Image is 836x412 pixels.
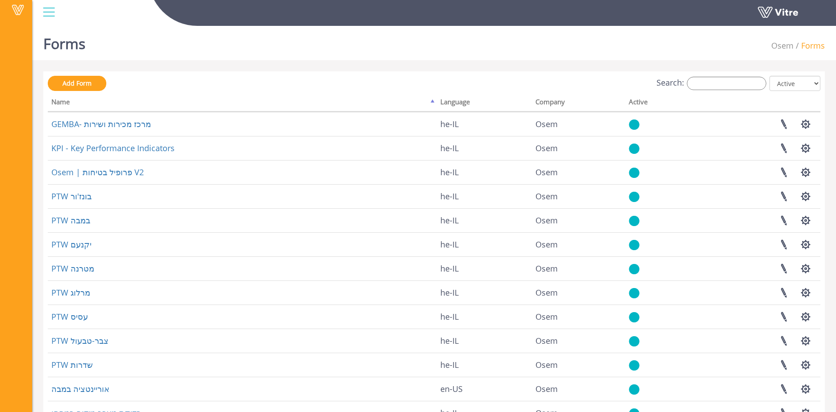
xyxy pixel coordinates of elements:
[437,232,531,256] td: he-IL
[437,95,531,112] th: Language
[629,384,640,395] img: yes
[771,40,794,51] span: 402
[437,184,531,208] td: he-IL
[437,280,531,305] td: he-IL
[51,263,94,274] a: PTW מטרנה
[63,79,92,87] span: Add Form
[629,239,640,251] img: yes
[437,329,531,353] td: he-IL
[535,359,558,370] span: 402
[535,263,558,274] span: 402
[437,160,531,184] td: he-IL
[535,335,558,346] span: 402
[629,336,640,347] img: yes
[437,208,531,232] td: he-IL
[629,288,640,299] img: yes
[437,256,531,280] td: he-IL
[535,119,558,129] span: 402
[629,360,640,371] img: yes
[51,191,92,202] a: PTW בונז'ור
[437,377,531,401] td: en-US
[51,143,175,153] a: KPI - Key Performance Indicators
[629,143,640,154] img: yes
[51,239,92,250] a: PTW יקנעם
[535,191,558,202] span: 402
[629,167,640,178] img: yes
[535,311,558,322] span: 402
[51,215,90,226] a: PTW במבה
[48,76,106,91] a: Add Form
[794,40,825,52] li: Forms
[437,305,531,329] td: he-IL
[532,95,625,112] th: Company
[629,119,640,130] img: yes
[51,167,144,177] a: Osem | פרופיל בטיחות V2
[51,287,90,298] a: PTW מרלוג
[437,353,531,377] td: he-IL
[437,136,531,160] td: he-IL
[687,77,766,90] input: Search:
[629,312,640,323] img: yes
[629,264,640,275] img: yes
[437,112,531,136] td: he-IL
[51,119,151,129] a: GEMBA- מרכז מכירות ושירות
[629,191,640,202] img: yes
[629,215,640,227] img: yes
[51,335,109,346] a: PTW צבר-טבעול
[535,167,558,177] span: 402
[656,77,766,90] label: Search:
[48,95,437,112] th: Name: activate to sort column descending
[51,311,88,322] a: PTW עסיס
[535,143,558,153] span: 402
[51,383,109,394] a: אוריינטציה במבה
[625,95,690,112] th: Active
[535,239,558,250] span: 402
[535,215,558,226] span: 402
[535,287,558,298] span: 402
[535,383,558,394] span: 402
[51,359,93,370] a: PTW שדרות
[43,22,85,60] h1: Forms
